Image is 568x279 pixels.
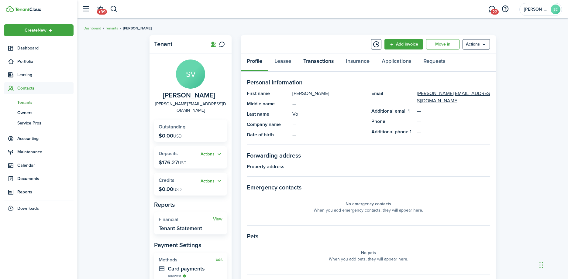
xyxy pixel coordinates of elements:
[371,118,414,125] panel-main-title: Phone
[500,4,510,14] button: Open resource center
[159,123,185,130] span: Outstanding
[17,99,74,106] span: Tenants
[84,26,101,31] a: Dashboard
[17,205,39,212] span: Downloads
[97,9,107,15] span: +99
[17,58,74,65] span: Portfolio
[17,189,74,195] span: Reports
[247,151,490,160] panel-main-section-title: Forwarding address
[292,111,365,118] panel-main-description: Vo
[154,240,227,250] panel-main-subtitle: Payment Settings
[361,250,376,256] panel-main-placeholder-title: No pets
[297,53,340,72] a: Transactions
[25,28,46,32] span: Create New
[268,53,297,72] a: Leases
[17,162,74,168] span: Calendar
[201,151,222,158] button: Open menu
[292,90,365,97] panel-main-description: [PERSON_NAME]
[159,186,182,192] p: $0.00
[159,217,213,222] widget-stats-title: Financial
[173,133,182,139] span: USD
[340,53,376,72] a: Insurance
[371,128,414,135] panel-main-title: Additional phone 1
[247,121,289,128] panel-main-title: Company name
[201,178,222,185] button: Actions
[292,163,490,170] panel-main-description: —
[17,175,74,182] span: Documents
[94,2,106,17] a: Notifications
[17,110,74,116] span: Owners
[154,101,227,114] a: [PERSON_NAME][EMAIL_ADDRESS][DOMAIN_NAME]
[4,107,74,118] a: Owners
[17,135,74,142] span: Accounting
[159,225,202,231] widget-stats-description: Tenant Statement
[17,149,74,155] span: Maintenance
[168,273,181,279] span: Allowed
[247,111,289,118] panel-main-title: Last name
[80,3,92,15] button: Open sidebar
[159,133,182,139] p: $0.00
[551,5,560,14] avatar-text: SE
[247,131,289,138] panel-main-title: Date of birth
[4,118,74,128] a: Service Pros
[154,41,203,48] panel-main-title: Tenant
[168,266,222,272] widget-stats-description: Card payments
[247,78,490,87] panel-main-section-title: Personal information
[463,39,490,49] menu-btn: Actions
[123,26,152,31] span: [PERSON_NAME]
[314,207,423,213] panel-main-placeholder-description: When you add emergency contacts, they will appear here.
[371,107,414,115] panel-main-title: Additional email 1
[17,45,74,51] span: Dashboard
[201,178,222,185] button: Open menu
[201,151,222,158] button: Actions
[524,7,548,12] span: Sapia Enterprises
[463,39,490,49] button: Open menu
[426,39,460,49] a: Move in
[159,150,178,157] span: Deposits
[539,256,543,274] div: Drag
[4,97,74,107] a: Tenants
[376,53,417,72] a: Applications
[247,100,289,107] panel-main-title: Middle name
[247,183,490,192] panel-main-section-title: Emergency contacts
[486,2,497,17] a: Messaging
[154,200,227,209] panel-main-subtitle: Reports
[213,217,222,222] a: View
[247,163,289,170] panel-main-title: Property address
[329,256,408,262] panel-main-placeholder-description: When you add pets, they will appear here.
[15,8,41,11] img: TenantCloud
[247,90,289,97] panel-main-title: First name
[173,186,182,193] span: USD
[159,177,174,184] span: Credits
[215,257,222,262] button: Edit
[292,121,365,128] panel-main-description: —
[159,257,215,263] widget-stats-title: Methods
[4,24,74,36] button: Open menu
[491,9,499,15] span: 22
[417,90,490,104] a: [PERSON_NAME][EMAIL_ADDRESS][DOMAIN_NAME]
[247,232,490,241] panel-main-section-title: Pets
[4,186,74,198] a: Reports
[384,39,423,49] a: Add invoice
[346,201,391,207] panel-main-placeholder-title: No emergency contacts
[110,4,118,14] button: Search
[176,60,205,89] avatar-text: SV
[6,6,14,12] img: TenantCloud
[17,85,74,91] span: Contacts
[17,72,74,78] span: Leasing
[371,39,381,49] button: Timeline
[17,120,74,126] span: Service Pros
[292,100,365,107] panel-main-description: —
[4,42,74,54] a: Dashboard
[105,26,118,31] a: Tenants
[292,131,365,138] panel-main-description: —
[371,90,414,104] panel-main-title: Email
[417,53,451,72] a: Requests
[178,160,187,166] span: USD
[159,159,187,165] p: $176.27
[538,250,568,279] iframe: Chat Widget
[163,92,215,99] span: Sabrina Vo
